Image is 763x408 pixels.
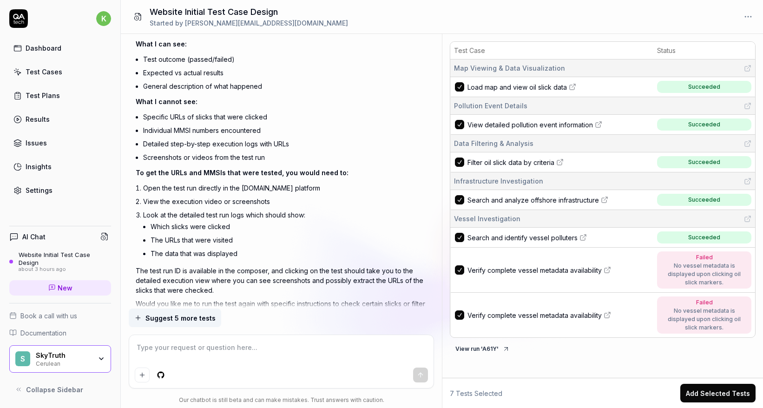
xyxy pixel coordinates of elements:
[136,98,197,105] span: What I cannot see:
[150,6,348,18] h1: Website Initial Test Case Design
[450,343,515,353] a: View run 'A61Y'
[467,195,651,205] a: Search and analyze offshore infrastructure
[129,396,434,404] div: Our chatbot is still beta and can make mistakes. Trust answers with caution.
[9,110,111,128] a: Results
[467,82,651,92] a: Load map and view oil slick data
[19,266,111,273] div: about 3 hours ago
[9,63,111,81] a: Test Cases
[467,265,651,275] a: Verify complete vessel metadata availability
[688,120,720,129] div: Succeeded
[688,196,720,204] div: Succeeded
[136,169,349,177] span: To get the URLs and MMSIs that were tested, you would need to:
[9,345,111,373] button: SSkyTruthCerulean
[96,11,111,26] span: k
[145,313,216,323] span: Suggest 5 more tests
[136,266,427,295] p: The test run ID is available in the composer, and clicking on the test should take you to the det...
[653,42,755,59] th: Status
[688,83,720,91] div: Succeeded
[662,307,747,332] div: No vessel metadata is displayed upon clicking oil slick markers.
[467,82,567,92] span: Load map and view oil slick data
[143,79,427,93] li: General description of what happened
[454,101,527,111] span: Pollution Event Details
[143,208,427,262] li: Look at the detailed test run logs which should show:
[454,63,565,73] span: Map Viewing & Data Visualization
[688,158,720,166] div: Succeeded
[143,124,427,137] li: Individual MMSI numbers encountered
[143,53,427,66] li: Test outcome (passed/failed)
[680,384,756,402] button: Add Selected Tests
[26,162,52,171] div: Insights
[129,309,221,327] button: Suggest 5 more tests
[58,283,72,293] span: New
[136,299,427,318] p: Would you like me to run the test again with specific instructions to check certain slicks or fil...
[26,91,60,100] div: Test Plans
[467,265,602,275] span: Verify complete vessel metadata availability
[151,233,427,247] li: The URLs that were visited
[143,195,427,208] li: View the execution video or screenshots
[143,151,427,164] li: Screenshots or videos from the test run
[467,120,651,130] a: View detailed pollution event information
[9,86,111,105] a: Test Plans
[26,67,62,77] div: Test Cases
[450,342,515,356] button: View run 'A61Y'
[9,158,111,176] a: Insights
[467,310,651,320] a: Verify complete vessel metadata availability
[9,280,111,296] a: New
[450,388,502,398] span: 7 Tests Selected
[150,18,348,28] div: Started by
[15,351,30,366] span: S
[151,247,427,260] li: The data that was displayed
[143,110,427,124] li: Specific URLs of slicks that were clicked
[9,311,111,321] a: Book a call with us
[467,233,651,243] a: Search and identify vessel polluters
[9,251,111,272] a: Website Initial Test Case Designabout 3 hours ago
[662,253,747,262] div: Failed
[20,311,77,321] span: Book a call with us
[662,262,747,287] div: No vessel metadata is displayed upon clicking oil slick markers.
[19,251,111,266] div: Website Initial Test Case Design
[135,368,150,382] button: Add attachment
[454,138,533,148] span: Data Filtering & Analysis
[467,233,578,243] span: Search and identify vessel polluters
[26,138,47,148] div: Issues
[26,385,83,395] span: Collapse Sidebar
[9,134,111,152] a: Issues
[9,328,111,338] a: Documentation
[185,19,348,27] span: [PERSON_NAME][EMAIL_ADDRESS][DOMAIN_NAME]
[9,39,111,57] a: Dashboard
[467,195,599,205] span: Search and analyze offshore infrastructure
[26,43,61,53] div: Dashboard
[96,9,111,28] button: k
[26,114,50,124] div: Results
[22,232,46,242] h4: AI Chat
[688,233,720,242] div: Succeeded
[454,214,520,224] span: Vessel Investigation
[467,158,554,167] span: Filter oil slick data by criteria
[20,328,66,338] span: Documentation
[662,298,747,307] div: Failed
[143,181,427,195] li: Open the test run directly in the [DOMAIN_NAME] platform
[9,181,111,199] a: Settings
[151,220,427,233] li: Which slicks were clicked
[467,158,651,167] a: Filter oil slick data by criteria
[36,359,92,367] div: Cerulean
[467,120,593,130] span: View detailed pollution event information
[36,351,92,360] div: SkyTruth
[136,40,187,48] span: What I can see:
[9,380,111,399] button: Collapse Sidebar
[26,185,53,195] div: Settings
[467,310,602,320] span: Verify complete vessel metadata availability
[143,137,427,151] li: Detailed step-by-step execution logs with URLs
[454,176,543,186] span: Infrastructure Investigation
[450,42,653,59] th: Test Case
[143,66,427,79] li: Expected vs actual results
